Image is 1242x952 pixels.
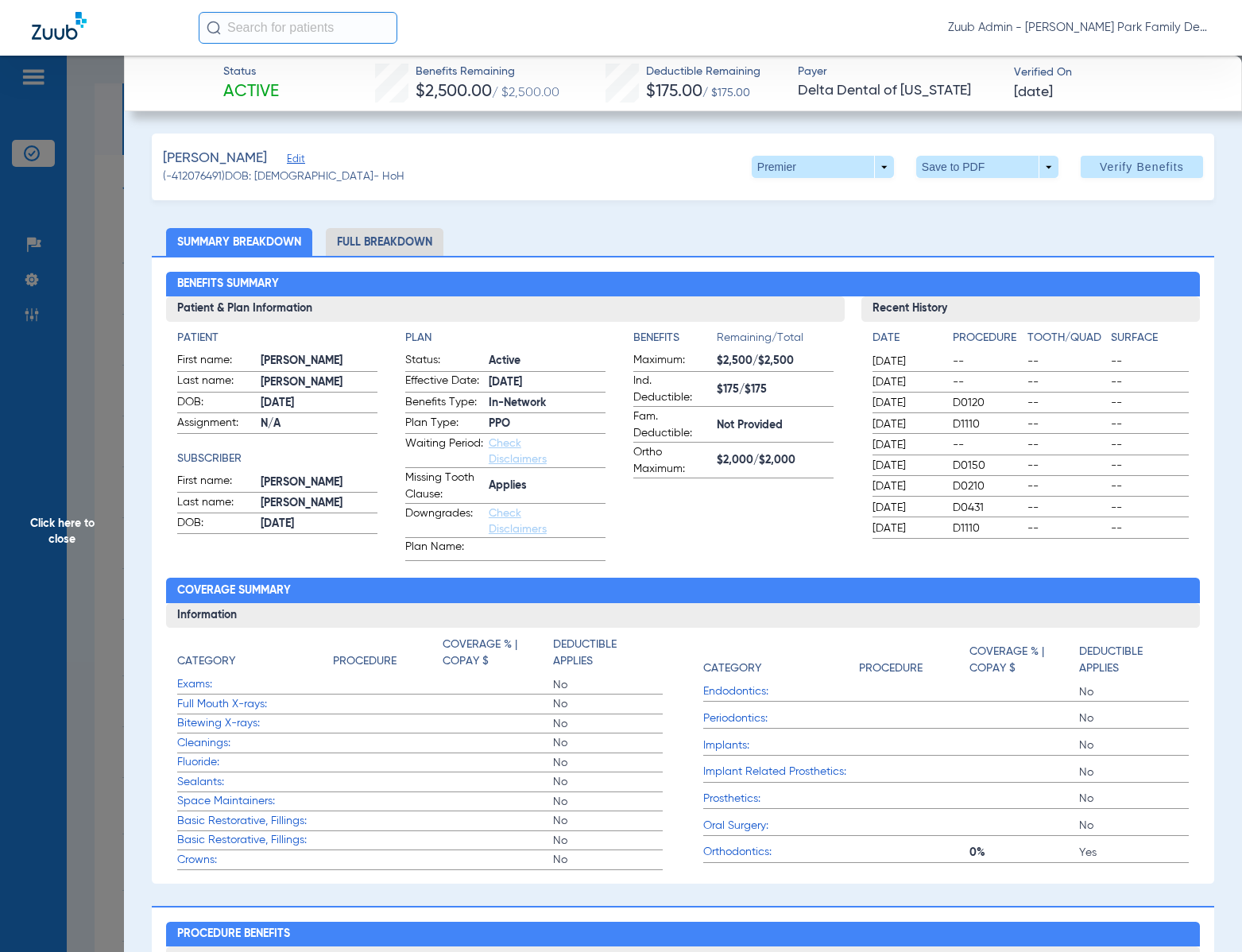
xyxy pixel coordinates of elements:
[872,478,939,494] span: [DATE]
[953,437,1023,453] span: --
[1014,64,1216,81] span: Verified On
[1027,521,1105,536] span: --
[177,793,333,810] span: Space Maintainers:
[872,330,939,346] h4: Date
[166,603,1200,629] h3: Information
[872,395,939,411] span: [DATE]
[1079,710,1189,726] span: No
[223,81,279,103] span: Active
[1111,395,1189,411] span: --
[703,637,859,683] app-breakdown-title: Category
[953,354,1023,370] span: --
[32,12,87,40] img: Zuub Logo
[861,296,1201,322] h3: Recent History
[261,516,377,532] span: [DATE]
[872,521,939,536] span: [DATE]
[969,637,1079,683] app-breakdown-title: Coverage % | Copay $
[1111,330,1189,346] h4: Surface
[177,394,255,413] span: DOB:
[953,521,1023,536] span: D1110
[489,508,547,535] a: Check Disclaimers
[166,922,1200,947] h2: Procedure Benefits
[553,637,655,670] h4: Deductible Applies
[177,813,333,830] span: Basic Restorative, Fillings:
[1111,330,1189,352] app-breakdown-title: Surface
[1111,416,1189,432] span: --
[703,737,859,754] span: Implants:
[1100,161,1184,173] span: Verify Benefits
[872,374,939,390] span: [DATE]
[1027,458,1105,474] span: --
[553,696,663,712] span: No
[489,438,547,465] a: Check Disclaimers
[199,12,397,44] input: Search for patients
[416,64,559,80] span: Benefits Remaining
[916,156,1058,178] button: Save to PDF
[703,683,859,700] span: Endodontics:
[1079,818,1189,834] span: No
[405,470,483,503] span: Missing Tooth Clause:
[489,416,606,432] span: PPO
[489,353,606,370] span: Active
[166,578,1200,603] h2: Coverage Summary
[1111,437,1189,453] span: --
[953,478,1023,494] span: D0210
[177,832,333,849] span: Basic Restorative, Fillings:
[872,500,939,516] span: [DATE]
[872,330,939,352] app-breakdown-title: Date
[553,813,663,829] span: No
[953,500,1023,516] span: D0431
[177,451,377,467] h4: Subscriber
[1027,330,1105,346] h4: Tooth/Quad
[177,676,333,693] span: Exams:
[333,653,397,670] h4: Procedure
[703,764,859,780] span: Implant Related Prosthetics:
[287,153,301,168] span: Edit
[443,637,544,670] h4: Coverage % | Copay $
[553,677,663,693] span: No
[633,408,711,442] span: Fam. Deductible:
[1027,416,1105,432] span: --
[166,228,312,256] li: Summary Breakdown
[261,416,377,432] span: N/A
[166,272,1200,297] h2: Benefits Summary
[872,354,939,370] span: [DATE]
[717,417,834,434] span: Not Provided
[953,330,1023,352] app-breakdown-title: Procedure
[177,637,333,675] app-breakdown-title: Category
[646,83,702,100] span: $175.00
[717,381,834,398] span: $175/$175
[405,505,483,537] span: Downgrades:
[872,437,939,453] span: [DATE]
[953,458,1023,474] span: D0150
[1027,500,1105,516] span: --
[223,64,279,80] span: Status
[1111,374,1189,390] span: --
[953,395,1023,411] span: D0120
[948,20,1210,36] span: Zuub Admin - [PERSON_NAME] Park Family Dentistry
[646,64,760,80] span: Deductible Remaining
[1014,83,1053,103] span: [DATE]
[261,353,377,370] span: [PERSON_NAME]
[953,374,1023,390] span: --
[703,660,761,677] h4: Category
[405,415,483,434] span: Plan Type:
[1111,478,1189,494] span: --
[405,539,483,560] span: Plan Name:
[1027,437,1105,453] span: --
[177,774,333,791] span: Sealants:
[1027,374,1105,390] span: --
[177,373,255,392] span: Last name:
[798,81,1000,101] span: Delta Dental of [US_STATE]
[553,755,663,771] span: No
[177,494,255,513] span: Last name:
[717,353,834,370] span: $2,500/$2,500
[702,87,750,99] span: / $175.00
[703,844,859,861] span: Orthodontics:
[405,352,483,371] span: Status:
[872,458,939,474] span: [DATE]
[1079,684,1189,700] span: No
[489,395,606,412] span: In-Network
[333,637,443,675] app-breakdown-title: Procedure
